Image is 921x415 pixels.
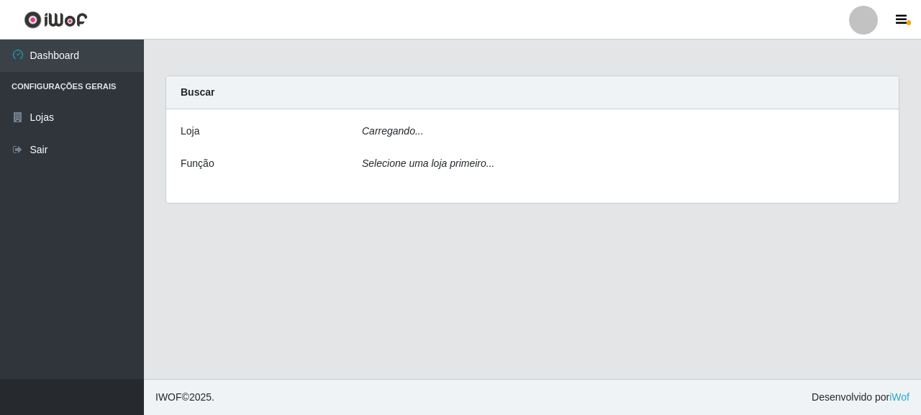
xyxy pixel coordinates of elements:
strong: Buscar [181,86,214,98]
span: IWOF [155,391,182,403]
i: Carregando... [362,125,424,137]
img: CoreUI Logo [24,11,88,29]
a: iWof [889,391,909,403]
label: Função [181,156,214,171]
span: Desenvolvido por [812,390,909,405]
label: Loja [181,124,199,139]
i: Selecione uma loja primeiro... [362,158,494,169]
span: © 2025 . [155,390,214,405]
